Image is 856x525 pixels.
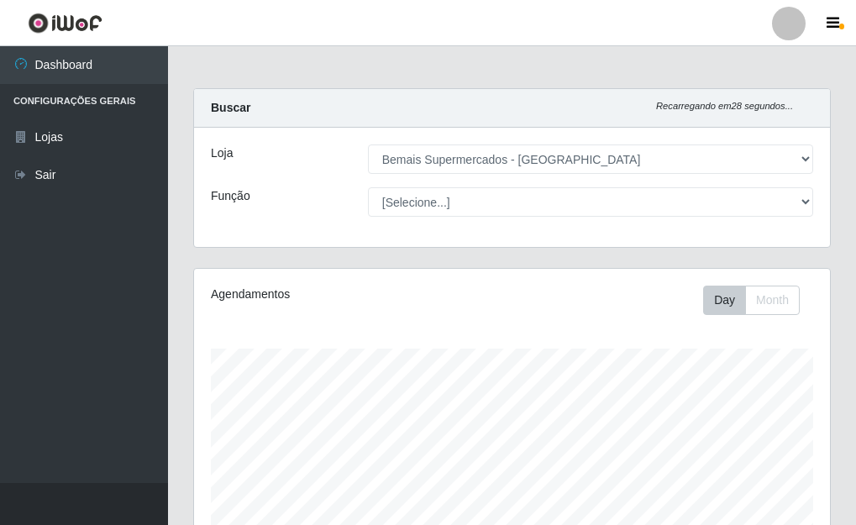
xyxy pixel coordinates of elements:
div: Toolbar with button groups [703,286,813,315]
img: CoreUI Logo [28,13,102,34]
button: Month [745,286,800,315]
strong: Buscar [211,101,250,114]
label: Loja [211,144,233,162]
div: Agendamentos [211,286,447,303]
i: Recarregando em 28 segundos... [656,101,793,111]
label: Função [211,187,250,205]
button: Day [703,286,746,315]
div: First group [703,286,800,315]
